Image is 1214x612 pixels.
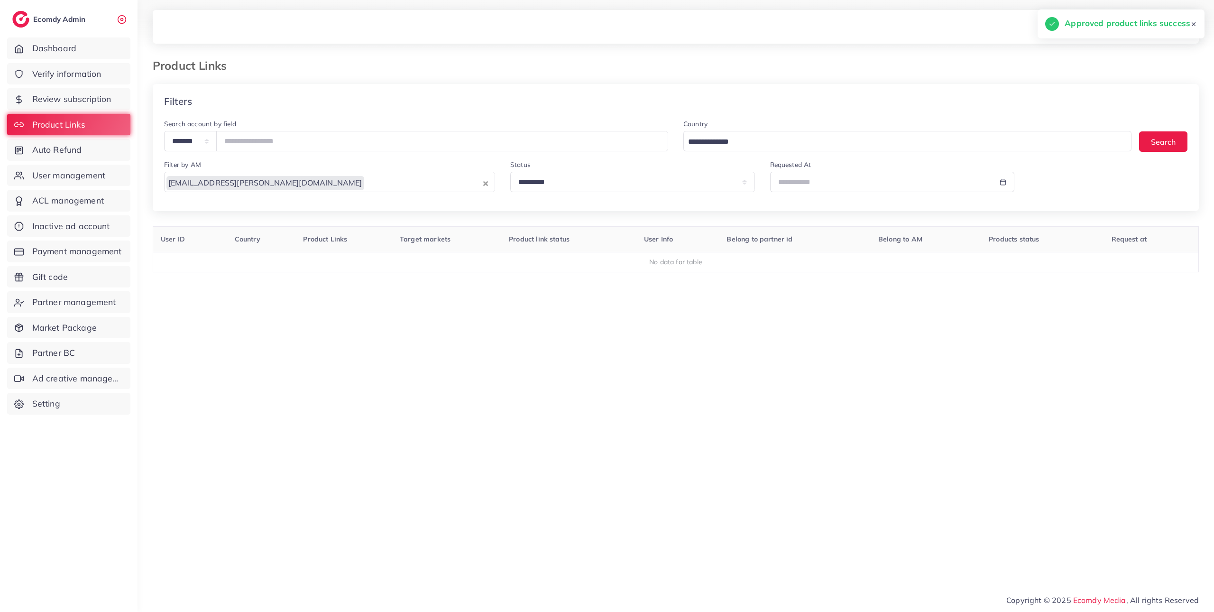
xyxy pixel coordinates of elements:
[12,11,88,28] a: logoEcomdy Admin
[303,235,347,243] span: Product Links
[7,342,130,364] a: Partner BC
[32,119,85,131] span: Product Links
[153,59,234,73] h3: Product Links
[7,114,130,136] a: Product Links
[683,119,708,129] label: Country
[32,271,68,283] span: Gift code
[12,11,29,28] img: logo
[32,372,123,385] span: Ad creative management
[483,177,488,188] button: Clear Selected
[7,165,130,186] a: User management
[1126,594,1199,606] span: , All rights Reserved
[32,245,122,258] span: Payment management
[989,235,1039,243] span: Products status
[32,398,60,410] span: Setting
[644,235,673,243] span: User Info
[32,68,101,80] span: Verify information
[32,347,75,359] span: Partner BC
[33,15,88,24] h2: Ecomdy Admin
[7,266,130,288] a: Gift code
[166,176,364,190] span: [EMAIL_ADDRESS][PERSON_NAME][DOMAIN_NAME]
[158,257,1194,267] div: No data for table
[400,235,451,243] span: Target markets
[685,135,1119,149] input: Search for option
[878,235,922,243] span: Belong to AM
[164,119,236,129] label: Search account by field
[32,169,105,182] span: User management
[7,88,130,110] a: Review subscription
[32,322,97,334] span: Market Package
[510,160,531,169] label: Status
[727,235,792,243] span: Belong to partner id
[161,235,185,243] span: User ID
[7,241,130,262] a: Payment management
[1139,131,1187,152] button: Search
[1065,17,1190,29] h5: Approved product links success
[365,176,481,190] input: Search for option
[32,93,111,105] span: Review subscription
[164,160,201,169] label: Filter by AM
[7,215,130,237] a: Inactive ad account
[683,131,1131,151] div: Search for option
[1112,235,1147,243] span: Request at
[7,139,130,161] a: Auto Refund
[7,393,130,415] a: Setting
[7,190,130,212] a: ACL management
[32,42,76,55] span: Dashboard
[770,160,811,169] label: Requested At
[7,368,130,389] a: Ad creative management
[32,296,116,308] span: Partner management
[7,317,130,339] a: Market Package
[1073,595,1126,605] a: Ecomdy Media
[32,220,110,232] span: Inactive ad account
[32,195,104,207] span: ACL management
[1006,594,1199,606] span: Copyright © 2025
[235,235,260,243] span: Country
[164,95,192,107] h4: Filters
[509,235,570,243] span: Product link status
[164,172,495,192] div: Search for option
[7,63,130,85] a: Verify information
[32,144,82,156] span: Auto Refund
[7,291,130,313] a: Partner management
[7,37,130,59] a: Dashboard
